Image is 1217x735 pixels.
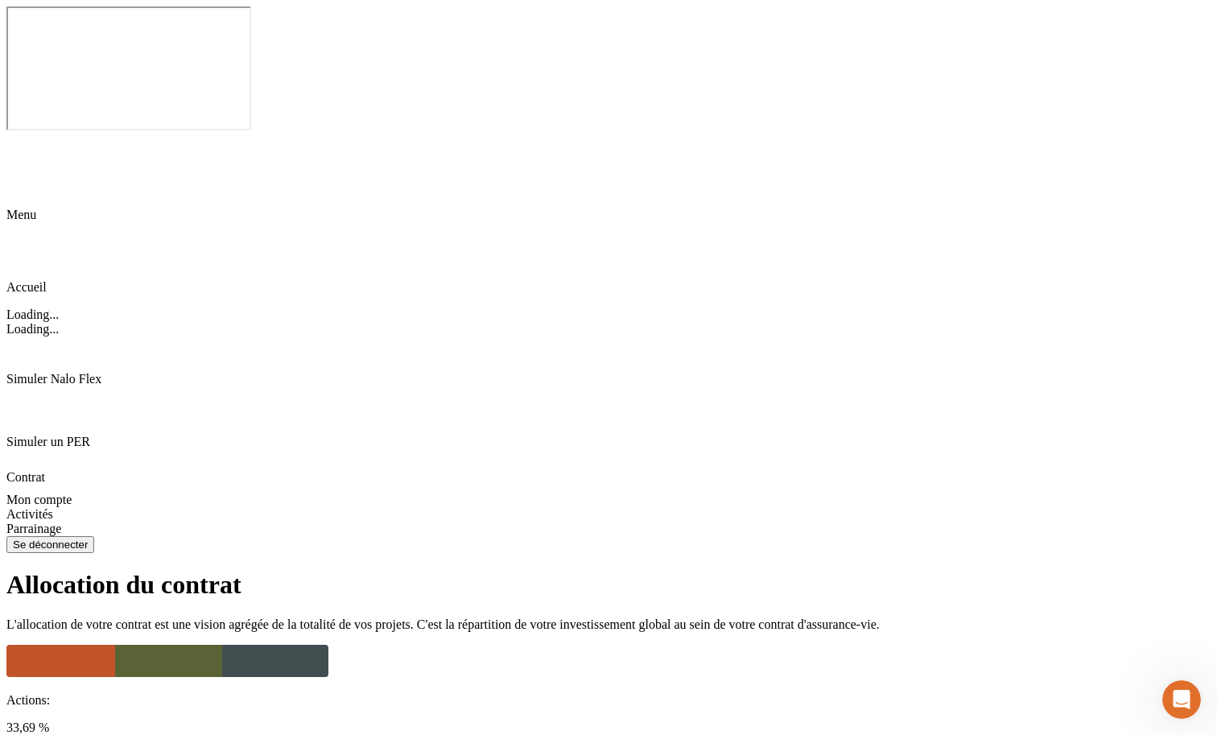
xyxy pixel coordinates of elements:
span: Loading... [6,322,59,336]
h1: Allocation du contrat [6,570,1211,600]
p: Simuler un PER [6,435,1211,449]
span: Loading... [6,308,59,321]
span: Contrat [6,470,45,484]
p: L'allocation de votre contrat est une vision agrégée de la totalité de vos projets. C'est la répa... [6,617,1211,632]
div: Se déconnecter [13,539,88,551]
div: Simuler Nalo Flex [6,337,1211,386]
iframe: Intercom live chat [1162,680,1201,719]
span: Parrainage [6,522,61,535]
p: Actions : [6,693,1211,708]
button: Se déconnecter [6,536,94,553]
div: Accueil [6,245,1211,295]
p: Simuler Nalo Flex [6,372,1211,386]
p: Accueil [6,280,1211,295]
div: Simuler un PER [6,399,1211,449]
span: Activités [6,507,53,521]
span: Menu [6,208,36,221]
p: 33,69 % [6,721,1211,735]
span: Mon compte [6,493,72,506]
